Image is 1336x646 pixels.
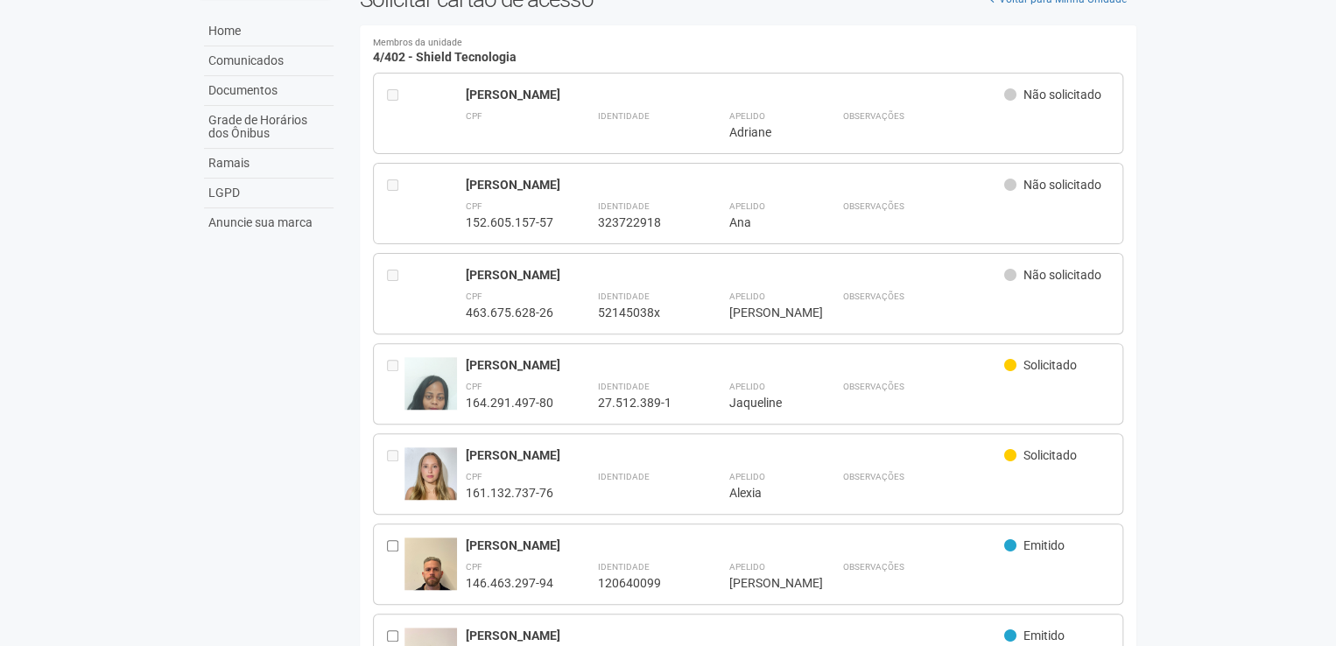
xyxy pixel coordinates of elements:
h4: 4/402 - Shield Tecnologia [373,39,1123,64]
strong: Apelido [728,382,764,391]
a: Grade de Horários dos Ônibus [204,106,334,149]
div: Entre em contato com a Aministração para solicitar o cancelamento ou 2a via [387,447,404,501]
div: 164.291.497-80 [466,395,553,411]
strong: CPF [466,472,482,481]
strong: Observações [842,201,904,211]
img: user.jpg [404,357,457,451]
div: [PERSON_NAME] [728,305,798,320]
a: Comunicados [204,46,334,76]
strong: CPF [466,111,482,121]
div: Adriane [728,124,798,140]
div: [PERSON_NAME] [466,357,1004,373]
div: Ana [728,214,798,230]
div: [PERSON_NAME] [728,575,798,591]
div: Entre em contato com a Aministração para solicitar o cancelamento ou 2a via [387,357,404,411]
div: Jaqueline [728,395,798,411]
div: [PERSON_NAME] [466,267,1004,283]
strong: CPF [466,291,482,301]
div: 323722918 [597,214,685,230]
a: Ramais [204,149,334,179]
img: user.jpg [404,447,457,520]
a: Home [204,17,334,46]
span: Emitido [1023,628,1065,642]
div: 463.675.628-26 [466,305,553,320]
img: user.jpg [404,537,457,607]
span: Solicitado [1023,448,1077,462]
span: Não solicitado [1023,178,1101,192]
div: 152.605.157-57 [466,214,553,230]
div: 120640099 [597,575,685,591]
div: [PERSON_NAME] [466,537,1004,553]
strong: Observações [842,291,904,301]
span: Solicitado [1023,358,1077,372]
div: 52145038x [597,305,685,320]
div: [PERSON_NAME] [466,87,1004,102]
strong: Identidade [597,111,649,121]
div: Alexia [728,485,798,501]
strong: Identidade [597,291,649,301]
strong: Observações [842,382,904,391]
strong: Apelido [728,201,764,211]
strong: Observações [842,111,904,121]
a: Documentos [204,76,334,106]
div: [PERSON_NAME] [466,447,1004,463]
strong: CPF [466,382,482,391]
div: [PERSON_NAME] [466,177,1004,193]
strong: Identidade [597,472,649,481]
strong: Identidade [597,382,649,391]
strong: Apelido [728,291,764,301]
strong: Identidade [597,201,649,211]
strong: Identidade [597,562,649,572]
strong: Apelido [728,111,764,121]
strong: Observações [842,472,904,481]
span: Emitido [1023,538,1065,552]
strong: CPF [466,201,482,211]
div: 27.512.389-1 [597,395,685,411]
div: [PERSON_NAME] [466,628,1004,643]
span: Não solicitado [1023,268,1101,282]
a: Anuncie sua marca [204,208,334,237]
strong: Observações [842,562,904,572]
small: Membros da unidade [373,39,1123,48]
a: LGPD [204,179,334,208]
strong: Apelido [728,472,764,481]
strong: Apelido [728,562,764,572]
div: 161.132.737-76 [466,485,553,501]
div: 146.463.297-94 [466,575,553,591]
span: Não solicitado [1023,88,1101,102]
strong: CPF [466,562,482,572]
